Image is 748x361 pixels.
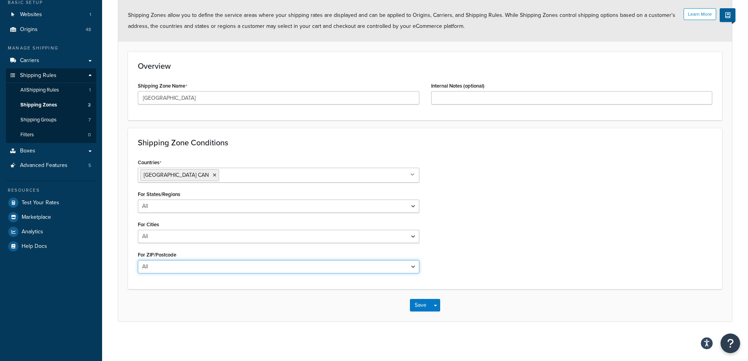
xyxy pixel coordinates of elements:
[20,57,39,64] span: Carriers
[6,158,96,173] a: Advanced Features5
[20,87,59,93] span: All Shipping Rules
[6,187,96,194] div: Resources
[138,222,159,227] label: For Cities
[20,117,57,123] span: Shipping Groups
[6,144,96,158] a: Boxes
[6,113,96,127] li: Shipping Groups
[6,158,96,173] li: Advanced Features
[88,162,91,169] span: 5
[6,68,96,83] a: Shipping Rules
[20,72,57,79] span: Shipping Rules
[138,252,176,258] label: For ZIP/Postcode
[6,225,96,239] a: Analytics
[6,22,96,37] a: Origins48
[720,8,735,22] button: Show Help Docs
[22,200,59,206] span: Test Your Rates
[431,83,485,89] label: Internal Notes (optional)
[86,26,91,33] span: 48
[90,11,91,18] span: 1
[20,148,35,154] span: Boxes
[138,191,180,197] label: For States/Regions
[6,239,96,253] a: Help Docs
[684,8,716,20] button: Learn More
[6,22,96,37] li: Origins
[6,98,96,112] li: Shipping Zones
[721,334,740,353] button: Open Resource Center
[89,87,91,93] span: 1
[22,243,47,250] span: Help Docs
[6,113,96,127] a: Shipping Groups7
[20,132,34,138] span: Filters
[6,7,96,22] a: Websites1
[88,132,91,138] span: 0
[6,83,96,97] a: AllShipping Rules1
[138,83,187,89] label: Shipping Zone Name
[20,162,68,169] span: Advanced Features
[6,196,96,210] a: Test Your Rates
[128,11,675,30] span: Shipping Zones allow you to define the service areas where your shipping rates are displayed and ...
[22,229,43,235] span: Analytics
[410,299,431,312] button: Save
[22,214,51,221] span: Marketplace
[20,26,38,33] span: Origins
[6,128,96,142] a: Filters0
[6,7,96,22] li: Websites
[20,102,57,108] span: Shipping Zones
[88,102,91,108] span: 2
[6,68,96,143] li: Shipping Rules
[138,159,161,166] label: Countries
[20,11,42,18] span: Websites
[138,62,712,70] h3: Overview
[6,45,96,51] div: Manage Shipping
[88,117,91,123] span: 7
[6,128,96,142] li: Filters
[6,53,96,68] a: Carriers
[138,138,712,147] h3: Shipping Zone Conditions
[6,210,96,224] a: Marketplace
[6,98,96,112] a: Shipping Zones2
[144,171,209,179] span: [GEOGRAPHIC_DATA] CAN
